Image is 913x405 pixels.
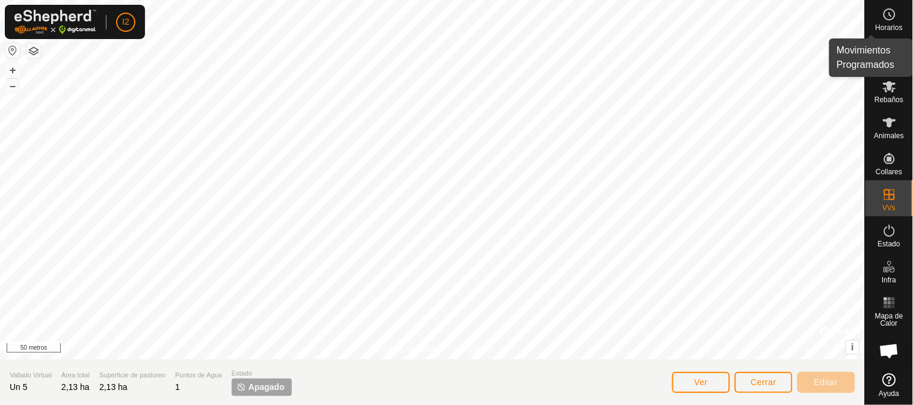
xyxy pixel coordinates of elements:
font: i [852,342,854,352]
font: 1 [175,382,180,392]
button: Editar [797,372,855,393]
a: Política de Privacidad [370,344,439,355]
font: Superficie de pastoreo [99,371,166,379]
font: I2 [122,17,129,26]
font: 2,13 ha [99,382,128,392]
font: VVs [882,204,896,212]
font: Horarios [876,23,903,32]
font: Alertas [878,59,900,68]
font: Cerrar [751,377,777,387]
font: Contáctenos [454,345,495,353]
font: Rebaños [874,96,903,104]
div: Chat abierto [871,333,908,369]
button: + [5,63,20,78]
font: + [10,64,16,76]
font: Mapa de Calor [875,312,903,327]
button: Cerrar [735,372,793,393]
font: Animales [874,132,904,140]
font: Puntos de Agua [175,371,222,379]
button: i [846,341,859,354]
a: Contáctenos [454,344,495,355]
font: Vallado Virtual [10,371,52,379]
font: Área total [61,371,90,379]
button: Capas del Mapa [26,44,41,58]
font: – [10,79,16,92]
img: Logotipo de Gallagher [14,10,96,34]
font: Estado [878,240,900,248]
font: Ayuda [879,389,900,398]
img: apagar [237,382,246,392]
font: Política de Privacidad [370,345,439,353]
font: Infra [882,276,896,284]
button: Restablecer Mapa [5,43,20,58]
a: Ayuda [865,368,913,402]
font: Apagado [249,382,285,392]
font: Editar [814,377,838,387]
button: Ver [672,372,730,393]
font: Estado [232,370,252,377]
button: – [5,79,20,93]
font: Ver [695,377,708,387]
font: 2,13 ha [61,382,90,392]
font: Un 5 [10,382,28,392]
font: Collares [876,168,902,176]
